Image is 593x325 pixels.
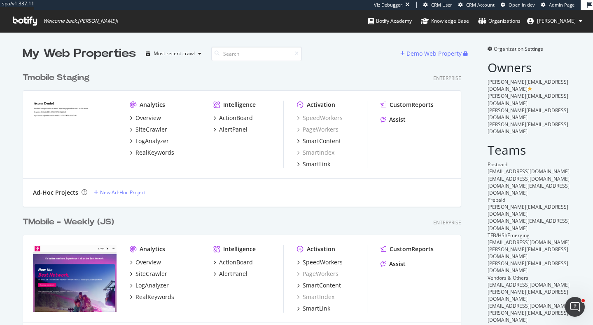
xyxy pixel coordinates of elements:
span: [PERSON_NAME][EMAIL_ADDRESS][DOMAIN_NAME] [488,203,568,217]
span: [PERSON_NAME][EMAIL_ADDRESS][DOMAIN_NAME] [488,288,568,302]
a: Botify Academy [368,10,412,32]
span: [DOMAIN_NAME][EMAIL_ADDRESS][DOMAIN_NAME] [488,182,570,196]
div: Analytics [140,245,165,253]
div: Assist [389,115,406,124]
div: Prepaid [488,196,570,203]
img: t-mobile.com [33,245,117,312]
span: [PERSON_NAME][EMAIL_ADDRESS][DOMAIN_NAME] [488,121,568,135]
div: Knowledge Base [421,17,469,25]
div: Assist [389,260,406,268]
a: SmartIndex [297,148,334,157]
a: Knowledge Base [421,10,469,32]
div: TMobile - Weekly (JS) [23,216,114,228]
div: ActionBoard [219,258,253,266]
div: Demo Web Property [406,49,462,58]
div: Botify Academy [368,17,412,25]
a: RealKeywords [130,148,174,157]
a: SpeedWorkers [297,114,343,122]
div: CustomReports [390,101,434,109]
a: Demo Web Property [400,50,463,57]
a: Admin Page [541,2,574,8]
div: Enterprise [433,75,461,82]
div: Activation [307,101,335,109]
button: Most recent crawl [142,47,205,60]
a: CustomReports [381,245,434,253]
div: RealKeywords [135,293,174,301]
a: Overview [130,114,161,122]
a: SmartLink [297,304,330,313]
a: Tmobile Staging [23,72,93,84]
button: [PERSON_NAME] [521,14,589,28]
div: Overview [135,114,161,122]
div: Enterprise [433,219,461,226]
div: SpeedWorkers [303,258,343,266]
span: [EMAIL_ADDRESS][DOMAIN_NAME] [488,281,570,288]
span: Welcome back, [PERSON_NAME] ! [43,18,118,24]
span: adrianna [537,17,576,24]
div: Intelligence [223,101,256,109]
div: Viz Debugger: [374,2,404,8]
a: AlertPanel [213,270,247,278]
span: CRM Account [466,2,495,8]
span: Admin Page [549,2,574,8]
a: ActionBoard [213,258,253,266]
div: My Web Properties [23,45,136,62]
a: New Ad-Hoc Project [94,189,146,196]
a: AlertPanel [213,125,247,134]
a: Organizations [478,10,521,32]
a: Assist [381,260,406,268]
div: Postpaid [488,161,570,168]
input: Search [211,47,302,61]
span: [PERSON_NAME][EMAIL_ADDRESS][DOMAIN_NAME] [488,92,568,106]
div: Vendors & Others [488,274,570,281]
div: New Ad-Hoc Project [100,189,146,196]
a: ActionBoard [213,114,253,122]
div: Activation [307,245,335,253]
a: PageWorkers [297,125,339,134]
a: RealKeywords [130,293,174,301]
a: SiteCrawler [130,270,167,278]
div: SmartLink [303,304,330,313]
span: [PERSON_NAME][EMAIL_ADDRESS][DOMAIN_NAME] [488,309,568,323]
span: [EMAIL_ADDRESS][DOMAIN_NAME] [488,175,570,182]
button: Demo Web Property [400,47,463,60]
span: [PERSON_NAME][EMAIL_ADDRESS][DOMAIN_NAME] [488,260,568,274]
span: [DOMAIN_NAME][EMAIL_ADDRESS][DOMAIN_NAME] [488,217,570,231]
div: Intelligence [223,245,256,253]
div: SmartContent [303,281,341,290]
div: Organizations [478,17,521,25]
a: TMobile - Weekly (JS) [23,216,117,228]
a: PageWorkers [297,270,339,278]
a: SmartContent [297,137,341,145]
div: Ad-Hoc Projects [33,188,78,197]
span: [PERSON_NAME][EMAIL_ADDRESS][DOMAIN_NAME] [488,78,568,92]
div: CustomReports [390,245,434,253]
a: SmartContent [297,281,341,290]
div: Overview [135,258,161,266]
a: SiteCrawler [130,125,167,134]
span: Open in dev [509,2,535,8]
div: ActionBoard [219,114,253,122]
div: SmartContent [303,137,341,145]
a: CustomReports [381,101,434,109]
span: [EMAIL_ADDRESS][DOMAIN_NAME] [488,168,570,175]
a: Open in dev [501,2,535,8]
a: SmartIndex [297,293,334,301]
div: Analytics [140,101,165,109]
div: SiteCrawler [135,270,167,278]
a: Overview [130,258,161,266]
a: CRM User [423,2,452,8]
div: AlertPanel [219,270,247,278]
span: [PERSON_NAME][EMAIL_ADDRESS][DOMAIN_NAME] [488,246,568,260]
div: SiteCrawler [135,125,167,134]
img: tmobilestaging.com [33,101,117,167]
div: AlertPanel [219,125,247,134]
span: [EMAIL_ADDRESS][DOMAIN_NAME] [488,239,570,246]
a: SmartLink [297,160,330,168]
span: [PERSON_NAME][EMAIL_ADDRESS][DOMAIN_NAME] [488,107,568,121]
